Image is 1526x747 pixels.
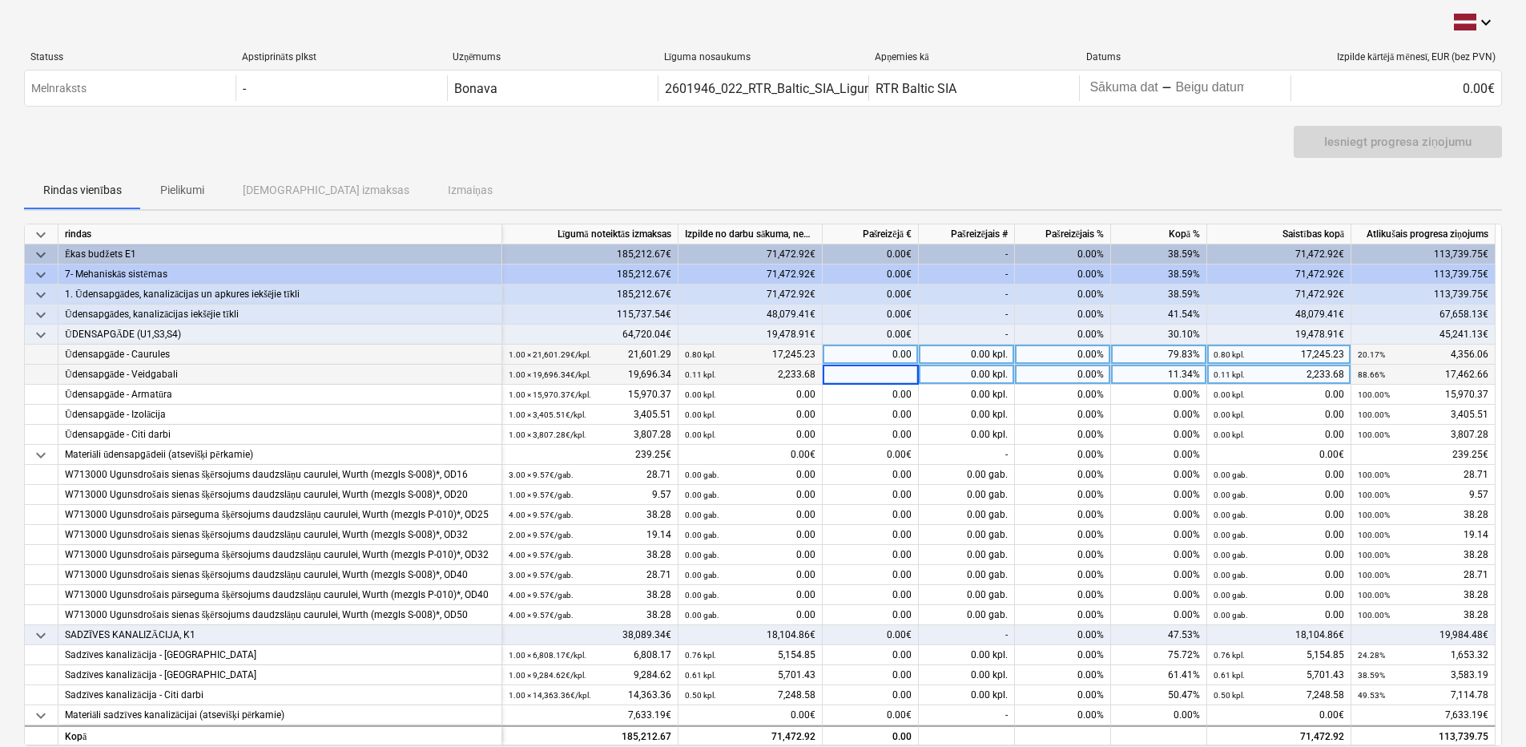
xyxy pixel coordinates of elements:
[1358,365,1488,385] div: 17,462.66
[502,264,678,285] div: 185,212.67€
[1111,485,1207,505] div: 0.00%
[58,725,502,745] div: Kopā
[1214,410,1245,419] small: 0.00 kpl.
[1358,511,1390,519] small: 100.00%
[509,385,671,405] div: 15,970.37
[509,525,671,545] div: 19.14
[823,725,919,745] div: 0.00
[1111,425,1207,445] div: 0.00%
[502,445,678,465] div: 239.25€
[509,410,586,419] small: 1.00 × 3,405.51€ / kpl.
[678,445,823,465] div: 0.00€
[1351,244,1496,264] div: 113,739.75€
[664,51,863,63] div: Līguma nosaukums
[823,285,919,305] div: 0.00€
[1358,551,1390,559] small: 100.00%
[502,325,678,345] div: 64,720.04€
[509,425,671,445] div: 3,807.28
[685,390,716,399] small: 0.00 kpl.
[1015,425,1111,445] div: 0.00%
[685,485,815,505] div: 0.00
[685,591,719,600] small: 0.00 gab.
[876,81,956,96] div: RTR Baltic SIA
[1358,385,1488,405] div: 15,970.37
[919,645,1015,665] div: 0.00 kpl.
[31,80,87,97] p: Melnraksts
[160,182,204,199] p: Pielikumi
[919,525,1015,545] div: 0.00 gab.
[31,285,50,305] span: keyboard_arrow_down
[1111,685,1207,705] div: 50.47%
[1086,77,1162,99] input: Sākuma datums
[1207,305,1351,325] div: 48,079.41€
[685,585,815,605] div: 0.00
[1111,545,1207,565] div: 0.00%
[1207,705,1351,725] div: 0.00€
[1358,485,1488,505] div: 9.57
[31,446,50,465] span: keyboard_arrow_down
[685,385,815,405] div: 0.00
[823,565,919,585] div: 0.00
[1015,365,1111,385] div: 0.00%
[1214,611,1248,620] small: 0.00 gab.
[678,224,823,244] div: Izpilde no darbu sākuma, neskaitot kārtējā mēneša izpildi
[823,425,919,445] div: 0.00
[509,531,574,539] small: 2.00 × 9.57€ / gab.
[502,224,678,244] div: Līgumā noteiktās izmaksas
[1214,525,1344,545] div: 0.00
[1015,264,1111,285] div: 0.00%
[665,81,1038,96] div: 2601946_022_RTR_Baltic_SIA_Ligums_A-UK-SM_VG24_1karta.pdf
[1015,545,1111,565] div: 0.00%
[509,405,671,425] div: 3,405.51
[919,505,1015,525] div: 0.00 gab.
[65,405,495,425] div: Ūdensapgāde - Izolācija
[685,425,815,445] div: 0.00
[1111,705,1207,725] div: 0.00%
[453,51,651,63] div: Uzņēmums
[1015,325,1111,345] div: 0.00%
[1297,51,1496,63] div: Izpilde kārtējā mēnesī, EUR (bez PVN)
[509,645,671,665] div: 6,808.17
[31,626,50,645] span: keyboard_arrow_down
[1207,264,1351,285] div: 71,472.92€
[502,285,678,305] div: 185,212.67€
[823,625,919,645] div: 0.00€
[31,325,50,345] span: keyboard_arrow_down
[1207,325,1351,345] div: 19,478.91€
[919,545,1015,565] div: 0.00 gab.
[1358,571,1390,579] small: 100.00%
[1358,651,1385,660] small: 24.28%
[509,651,586,660] small: 1.00 × 6,808.17€ / kpl.
[509,350,591,359] small: 1.00 × 21,601.29€ / kpl.
[1214,565,1344,585] div: 0.00
[31,305,50,325] span: keyboard_arrow_down
[1015,485,1111,505] div: 0.00%
[1111,625,1207,645] div: 47.53%
[1358,585,1488,605] div: 38.28
[1358,350,1385,359] small: 20.17%
[1111,325,1207,345] div: 30.10%
[1111,665,1207,685] div: 61.41%
[919,365,1015,385] div: 0.00 kpl.
[919,685,1015,705] div: 0.00 kpl.
[1015,345,1111,365] div: 0.00%
[685,350,716,359] small: 0.80 kpl.
[1351,705,1496,725] div: 7,633.19€
[1207,285,1351,305] div: 71,472.92€
[509,365,671,385] div: 19,696.34
[685,531,719,539] small: 0.00 gab.
[1358,611,1390,620] small: 100.00%
[823,445,919,465] div: 0.00€
[685,410,716,419] small: 0.00 kpl.
[1015,605,1111,625] div: 0.00%
[685,651,716,660] small: 0.76 kpl.
[509,430,586,439] small: 1.00 × 3,807.28€ / kpl.
[1111,285,1207,305] div: 38.59%
[454,81,497,96] div: Bonava
[65,445,495,465] div: Materiāli ūdensapgādeii (atsevišķi pērkamie)
[509,611,574,620] small: 4.00 × 9.57€ / gab.
[685,365,815,385] div: 2,233.68
[1015,285,1111,305] div: 0.00%
[65,485,495,505] div: W713000 Ugunsdrošais sienas šķērsojums daudzslāņu caurulei, Wurth (mezgls S-008)*, OD20
[685,370,716,379] small: 0.11 kpl.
